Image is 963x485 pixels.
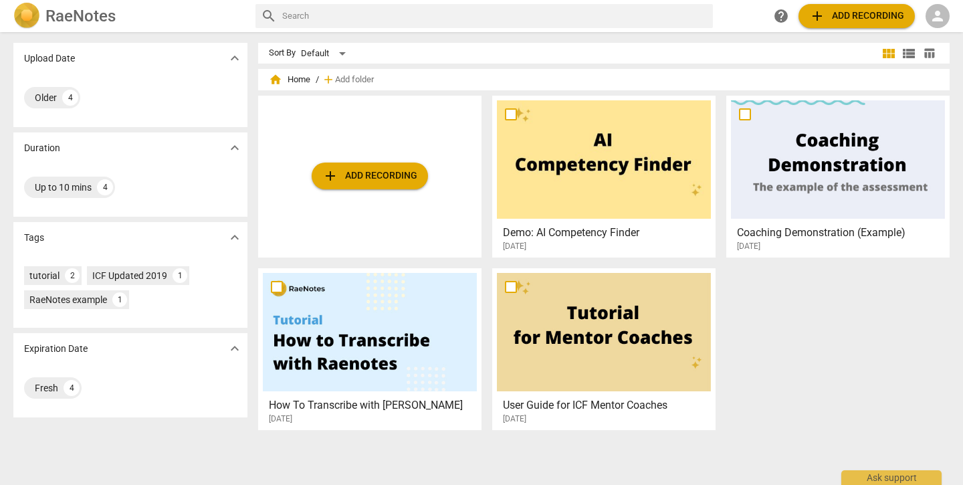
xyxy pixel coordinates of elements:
[92,269,167,282] div: ICF Updated 2019
[335,75,374,85] span: Add folder
[503,241,526,252] span: [DATE]
[65,268,80,283] div: 2
[316,75,319,85] span: /
[322,168,417,184] span: Add recording
[923,47,936,60] span: table_chart
[269,73,282,86] span: home
[301,43,350,64] div: Default
[503,397,712,413] h3: User Guide for ICF Mentor Coaches
[737,225,946,241] h3: Coaching Demonstration (Example)
[930,8,946,24] span: person
[261,8,277,24] span: search
[173,268,187,283] div: 1
[227,50,243,66] span: expand_more
[225,48,245,68] button: Show more
[881,45,897,62] span: view_module
[503,413,526,425] span: [DATE]
[919,43,939,64] button: Table view
[769,4,793,28] a: Help
[269,413,292,425] span: [DATE]
[901,45,917,62] span: view_list
[503,225,712,241] h3: Demo: AI Competency Finder
[112,292,127,307] div: 1
[879,43,899,64] button: Tile view
[841,470,942,485] div: Ask support
[64,380,80,396] div: 4
[899,43,919,64] button: List view
[227,140,243,156] span: expand_more
[24,141,60,155] p: Duration
[269,397,478,413] h3: How To Transcribe with RaeNotes
[225,338,245,359] button: Show more
[737,241,760,252] span: [DATE]
[13,3,245,29] a: LogoRaeNotes
[227,229,243,246] span: expand_more
[29,269,60,282] div: tutorial
[497,273,711,424] a: User Guide for ICF Mentor Coaches[DATE]
[97,179,113,195] div: 4
[798,4,915,28] button: Upload
[809,8,825,24] span: add
[24,52,75,66] p: Upload Date
[263,273,477,424] a: How To Transcribe with [PERSON_NAME][DATE]
[269,73,310,86] span: Home
[24,231,44,245] p: Tags
[497,100,711,252] a: Demo: AI Competency Finder[DATE]
[24,342,88,356] p: Expiration Date
[322,168,338,184] span: add
[322,73,335,86] span: add
[35,181,92,194] div: Up to 10 mins
[29,293,107,306] div: RaeNotes example
[45,7,116,25] h2: RaeNotes
[35,381,58,395] div: Fresh
[282,5,708,27] input: Search
[731,100,945,252] a: Coaching Demonstration (Example)[DATE]
[225,138,245,158] button: Show more
[269,48,296,58] div: Sort By
[62,90,78,106] div: 4
[13,3,40,29] img: Logo
[773,8,789,24] span: help
[227,341,243,357] span: expand_more
[809,8,904,24] span: Add recording
[225,227,245,248] button: Show more
[312,163,428,189] button: Upload
[35,91,57,104] div: Older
